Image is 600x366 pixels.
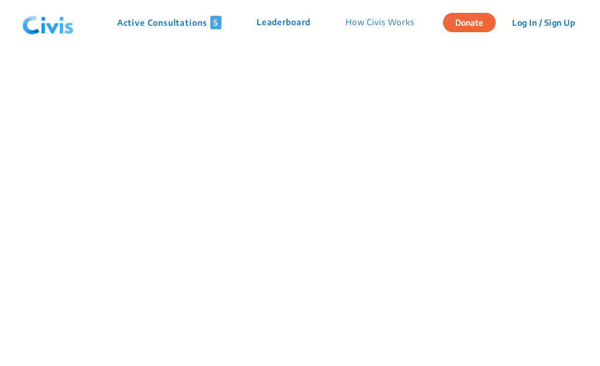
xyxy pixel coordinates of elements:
p: How Civis Works [346,16,414,29]
p: Leaderboard [257,16,311,29]
img: navlogo.png [18,5,79,40]
button: Donate [443,13,496,32]
a: Donate [443,16,504,28]
button: Log In / Sign Up [504,13,582,32]
span: 5 [210,16,221,29]
p: Active Consultations [117,16,221,29]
